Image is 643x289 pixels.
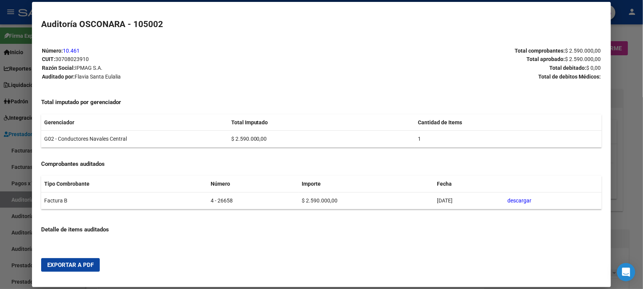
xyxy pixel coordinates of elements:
[322,55,601,64] p: Total aprobado:
[42,64,321,72] p: Razón Social:
[208,176,299,192] th: Número
[41,176,208,192] th: Tipo Combrobante
[299,193,434,209] td: $ 2.590.000,00
[434,193,504,209] td: [DATE]
[228,131,415,148] td: $ 2.590.000,00
[41,18,601,31] h2: Auditoría OSCONARA - 105002
[587,65,601,71] span: $ 0,00
[41,193,208,209] td: Factura B
[75,65,102,71] span: IPMAG S.A.
[63,48,80,54] a: 10.461
[322,64,601,72] p: Total debitado:
[415,114,601,131] th: Cantidad de Items
[42,47,321,55] p: Número:
[42,72,321,81] p: Auditado por:
[322,47,601,55] p: Total comprobantes:
[299,176,434,192] th: Importe
[565,56,601,62] span: $ 2.590.000,00
[208,193,299,209] td: 4 - 26658
[47,262,94,268] span: Exportar a PDF
[322,72,601,81] p: Total de debitos Médicos:
[434,176,504,192] th: Fecha
[41,98,601,107] h4: Total imputado por gerenciador
[41,258,100,272] button: Exportar a PDF
[565,48,601,54] span: $ 2.590.000,00
[415,131,601,148] td: 1
[617,263,635,281] div: Open Intercom Messenger
[228,114,415,131] th: Total Imputado
[41,114,228,131] th: Gerenciador
[507,197,531,204] a: descargar
[75,74,121,80] span: Flavia Santa Eulalia
[42,55,321,64] p: CUIT:
[41,131,228,148] td: G02 - Conductores Navales Central
[55,56,89,62] span: 30708023910
[41,225,601,234] h4: Detalle de items auditados
[41,160,601,169] h4: Comprobantes auditados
